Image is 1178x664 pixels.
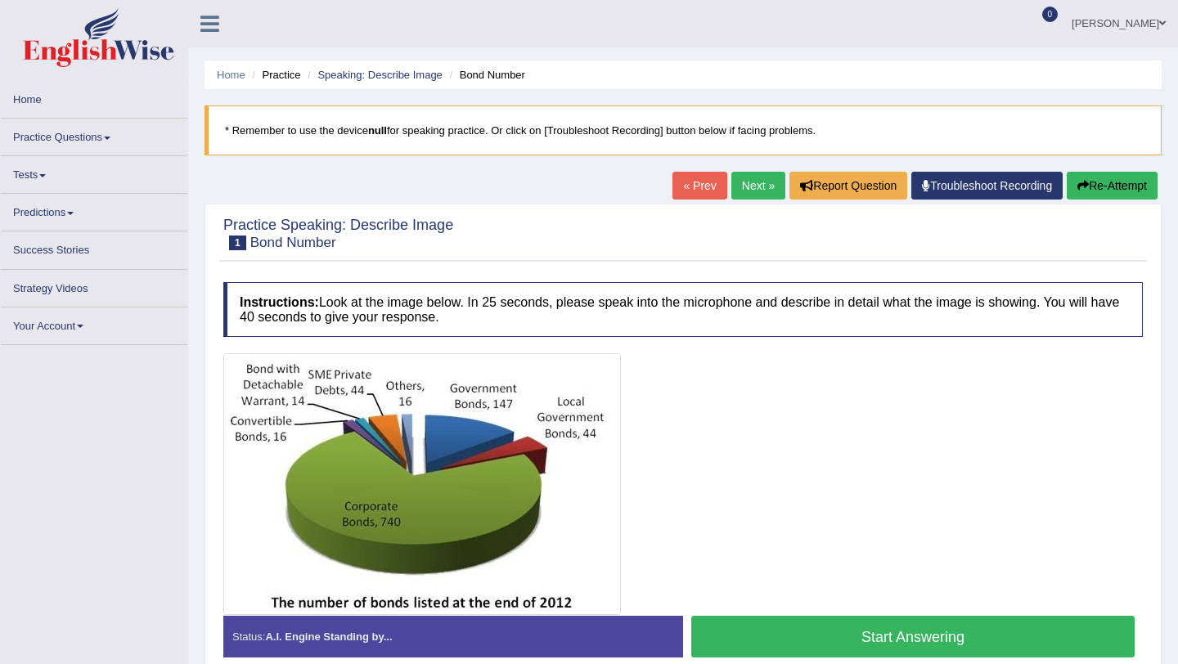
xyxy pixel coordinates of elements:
h2: Practice Speaking: Describe Image [223,218,453,250]
a: Your Account [1,307,187,339]
li: Practice [248,67,300,83]
button: Report Question [789,172,907,200]
a: Tests [1,156,187,188]
h4: Look at the image below. In 25 seconds, please speak into the microphone and describe in detail w... [223,282,1143,337]
button: Start Answering [691,616,1135,657]
button: Re-Attempt [1067,172,1158,200]
a: Troubleshoot Recording [911,172,1063,200]
a: Speaking: Describe Image [317,69,442,81]
a: Home [217,69,245,81]
small: Bond Number [250,235,336,250]
a: Next » [731,172,785,200]
div: Status: [223,616,683,657]
a: Predictions [1,194,187,226]
span: 1 [229,236,246,250]
li: Bond Number [445,67,524,83]
span: 0 [1042,7,1059,22]
b: null [368,124,387,137]
a: Home [1,81,187,113]
b: Instructions: [240,295,319,309]
a: « Prev [672,172,726,200]
a: Success Stories [1,231,187,263]
a: Strategy Videos [1,270,187,302]
strong: A.I. Engine Standing by... [265,630,392,643]
a: Practice Questions [1,119,187,150]
blockquote: * Remember to use the device for speaking practice. Or click on [Troubleshoot Recording] button b... [205,105,1162,155]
